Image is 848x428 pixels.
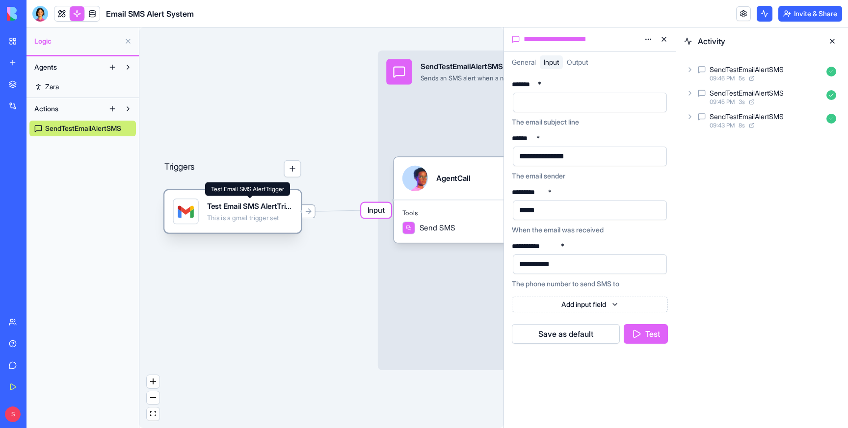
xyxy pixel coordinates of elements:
[421,61,741,72] div: SendTestEmailAlertSMS
[710,122,735,129] span: 09:43 PM
[402,209,522,217] span: Tools
[778,6,842,22] button: Invite & Share
[421,74,741,82] div: Sends an SMS alert when a new email with 'test' in the subject is received. Extracts email detail...
[378,50,809,370] div: InputSendTestEmailAlertSMSSends an SMS alert when a new email with 'test' in the subject is recei...
[739,122,745,129] span: 8 s
[164,160,195,177] p: Triggers
[739,98,745,106] span: 3 s
[512,279,668,289] div: The phone number to send SMS to
[624,324,668,344] button: Test
[361,203,391,218] span: Input
[5,406,21,422] span: S
[147,407,159,421] button: fit view
[29,79,136,95] a: Zara
[164,190,301,233] div: Test Email SMS AlertTriggerThis is a gmail trigger set
[420,223,455,233] span: Send SMS
[512,171,668,181] div: The email sender
[710,112,784,122] div: SendTestEmailAlertSMS
[512,117,668,127] div: The email subject line
[512,324,620,344] button: Save as default
[710,88,784,98] div: SendTestEmailAlertSMS
[512,297,668,312] button: Add input field
[29,101,105,117] button: Actions
[34,62,57,72] span: Agents
[29,59,105,75] button: Agents
[394,157,530,243] div: AgentCallToolsSend SMS
[147,391,159,404] button: zoom out
[34,104,58,114] span: Actions
[710,75,735,82] span: 09:46 PM
[45,124,121,133] span: SendTestEmailAlertSMS
[544,58,559,66] span: Input
[205,182,290,196] div: Test Email SMS AlertTrigger
[512,225,668,235] div: When the email was received
[147,375,159,388] button: zoom in
[710,98,735,106] span: 09:45 PM
[207,214,292,222] div: This is a gmail trigger set
[698,35,819,47] span: Activity
[164,126,301,232] div: Triggers
[7,7,68,21] img: logo
[45,82,59,92] span: Zara
[436,173,470,184] div: AgentCall
[34,36,120,46] span: Logic
[29,121,136,136] a: SendTestEmailAlertSMS
[710,65,784,75] div: SendTestEmailAlertSMS
[567,58,588,66] span: Output
[512,58,536,66] span: General
[207,201,292,211] div: Test Email SMS AlertTrigger
[739,75,745,82] span: 5 s
[106,8,194,20] span: Email SMS Alert System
